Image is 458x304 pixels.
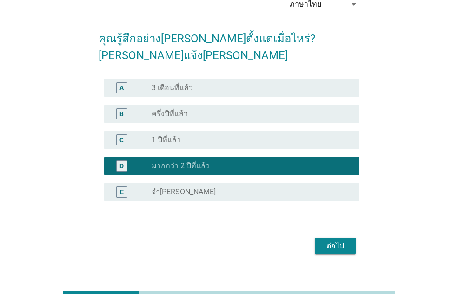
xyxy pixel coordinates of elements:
div: E [120,187,124,197]
div: C [119,135,124,145]
label: มากกว่า 2 ปีที่แล้ว [152,161,210,171]
label: จำ[PERSON_NAME] [152,187,216,197]
button: ต่อไป [315,238,356,254]
div: B [119,109,124,119]
label: ครึ่งปีที่แล้ว [152,109,188,119]
div: A [119,83,124,93]
label: 3 เดือนที่แล้ว [152,83,193,93]
div: ต่อไป [322,240,348,251]
div: D [119,161,124,171]
h2: คุณรู้สึกอย่าง[PERSON_NAME]ตั้งแต่เมื่อไหร่? [PERSON_NAME]แจ้ง[PERSON_NAME] [99,21,359,64]
label: 1 ปีที่แล้ว [152,135,181,145]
